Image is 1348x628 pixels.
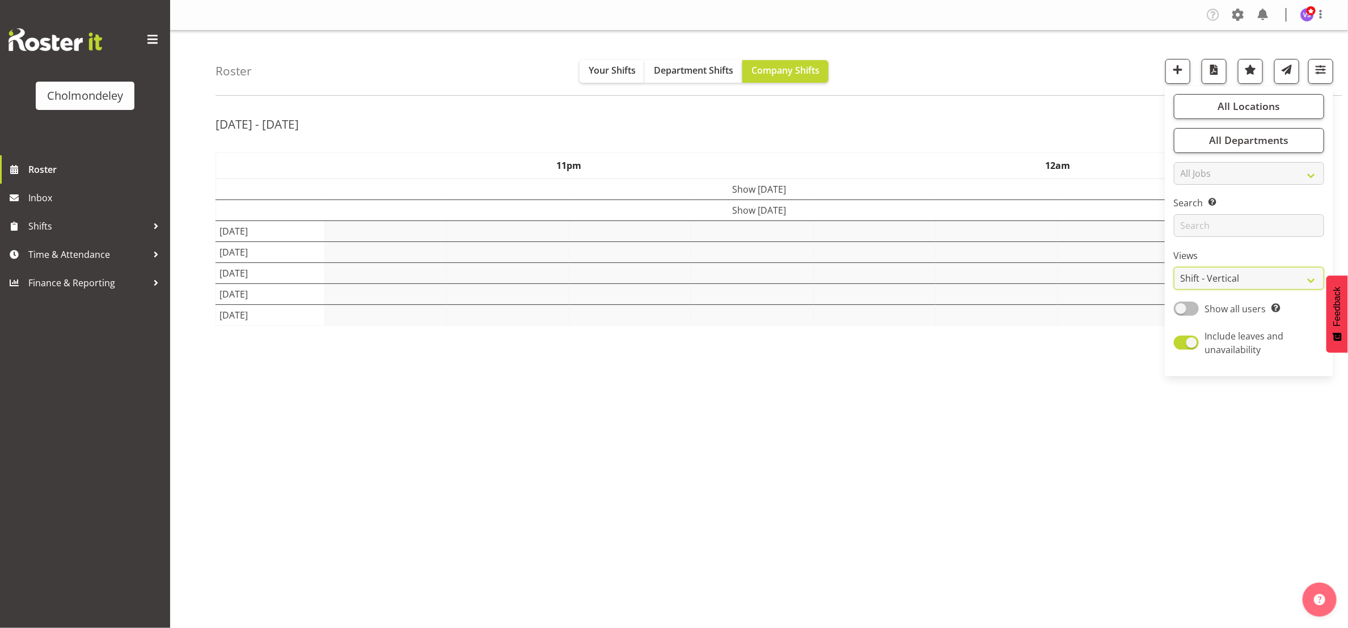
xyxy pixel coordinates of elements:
[580,60,645,83] button: Your Shifts
[645,60,742,83] button: Department Shifts
[216,262,325,283] td: [DATE]
[216,241,325,262] td: [DATE]
[1308,59,1333,84] button: Filter Shifts
[742,60,829,83] button: Company Shifts
[28,246,147,263] span: Time & Attendance
[1332,287,1342,326] span: Feedback
[216,304,325,325] td: [DATE]
[324,152,813,179] th: 11pm
[216,179,1303,200] td: Show [DATE]
[1300,8,1314,22] img: victoria-spackman5507.jpg
[9,28,102,51] img: Rosterit website logo
[1209,133,1288,147] span: All Departments
[216,220,325,241] td: [DATE]
[1326,275,1348,353] button: Feedback - Show survey
[28,161,164,178] span: Roster
[1205,330,1284,356] span: Include leaves and unavailability
[1174,196,1324,210] label: Search
[28,274,147,291] span: Finance & Reporting
[1202,59,1227,84] button: Download a PDF of the roster according to the set date range.
[1205,303,1266,315] span: Show all users
[1174,128,1324,153] button: All Departments
[1174,249,1324,262] label: Views
[216,200,1303,220] td: Show [DATE]
[1218,99,1280,113] span: All Locations
[1314,594,1325,605] img: help-xxl-2.png
[28,189,164,206] span: Inbox
[28,218,147,235] span: Shifts
[1174,214,1324,237] input: Search
[1174,94,1324,119] button: All Locations
[589,64,636,77] span: Your Shifts
[751,64,819,77] span: Company Shifts
[1165,59,1190,84] button: Add a new shift
[1238,59,1263,84] button: Highlight an important date within the roster.
[215,117,299,131] h2: [DATE] - [DATE]
[47,87,123,104] div: Cholmondeley
[813,152,1302,179] th: 12am
[216,283,325,304] td: [DATE]
[1274,59,1299,84] button: Send a list of all shifts for the selected filtered period to all rostered employees.
[215,65,252,78] h4: Roster
[654,64,733,77] span: Department Shifts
